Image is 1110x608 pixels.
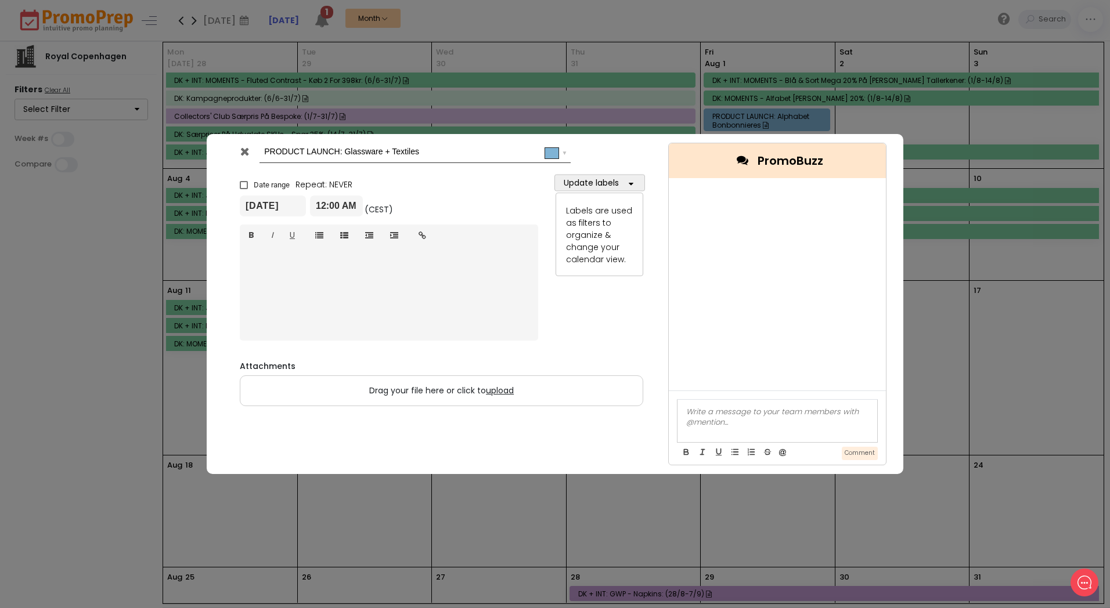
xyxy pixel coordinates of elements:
[562,147,568,157] div: ▼
[264,142,562,162] input: Add name...
[1071,569,1098,596] iframe: gist-messenger-bubble-iframe
[554,174,645,191] button: Update labels
[18,117,214,140] button: New conversation
[363,196,389,216] div: (CEST)
[486,385,514,396] span: upload
[240,376,643,406] label: Drag your file here or click to
[240,196,306,216] input: From date
[307,225,332,247] a: Unordered list
[262,225,282,247] a: I
[758,152,823,169] span: PromoBuzz
[240,225,263,247] a: B
[17,77,215,96] h2: What can we do to help?
[381,225,407,247] a: Indent
[566,205,633,266] div: Labels are used as filters to organize & change your calendar view.
[356,225,382,247] a: Outdent
[17,56,215,75] h1: Hello [PERSON_NAME]!
[331,225,357,247] a: Ordered list
[97,406,147,413] span: We run on Gist
[240,361,643,371] h6: Attachments
[310,196,363,216] input: Start time
[842,447,878,460] button: Comment
[295,179,352,190] span: Repeat: NEVER
[254,180,290,190] span: Date range
[75,124,139,133] span: New conversation
[410,225,435,247] a: Insert link
[281,225,304,247] a: U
